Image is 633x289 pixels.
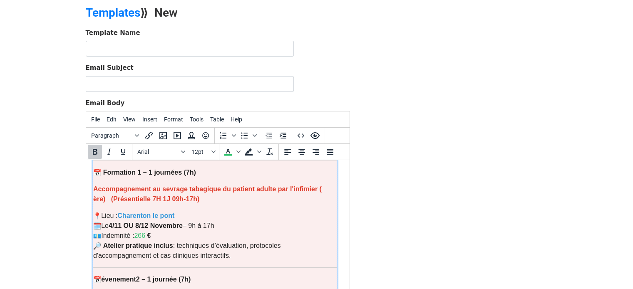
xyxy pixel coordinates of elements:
label: Email Body [86,99,125,108]
button: Italic [102,145,116,159]
button: Font sizes [188,145,217,159]
button: Increase indent [276,128,290,143]
div: Text color [221,145,242,159]
span: Table [210,116,224,123]
button: Clear formatting [263,145,277,159]
h2: ⟫ New [86,6,390,20]
button: Align left [281,145,295,159]
button: Emoticons [199,128,213,143]
button: Justify [323,145,337,159]
button: Decrease indent [262,128,276,143]
button: Source code [294,128,308,143]
button: Insert/edit link [142,128,156,143]
span: Insert [142,116,157,123]
span: File [91,116,100,123]
div: Background color [242,145,263,159]
span: Format [164,116,183,123]
span: View [123,116,136,123]
button: Preview [308,128,322,143]
button: Insert/edit image [156,128,170,143]
label: Template Name [86,28,140,38]
span: Paragraph [91,132,132,139]
button: Align center [295,145,309,159]
span: Tools [190,116,204,123]
button: Bold [88,145,102,159]
button: Blocks [88,128,142,143]
a: Templates [86,6,140,20]
span: Help [231,116,242,123]
span: 12pt [191,148,210,155]
button: Insert template [184,128,199,143]
button: Underline [116,145,130,159]
span: Edit [107,116,117,123]
span: Arial [137,148,178,155]
label: Email Subject [86,63,134,73]
button: Fonts [134,145,188,159]
button: Align right [309,145,323,159]
div: Numbered list [216,128,237,143]
button: Insert/edit media [170,128,184,143]
iframe: Chat Widget [591,249,633,289]
div: Widget de chat [591,249,633,289]
div: Bullet list [237,128,258,143]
